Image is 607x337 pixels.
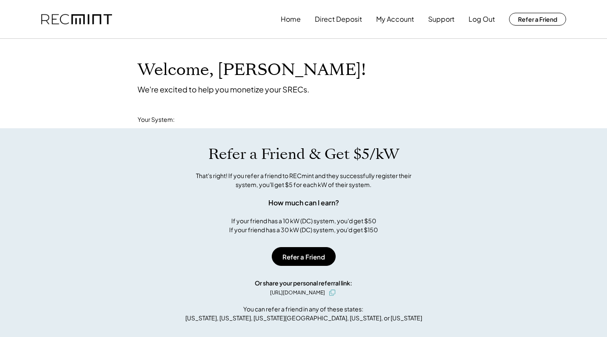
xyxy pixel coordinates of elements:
[138,115,175,124] div: Your System:
[281,11,301,28] button: Home
[428,11,455,28] button: Support
[185,305,422,323] div: You can refer a friend in any of these states: [US_STATE], [US_STATE], [US_STATE][GEOGRAPHIC_DATA...
[272,247,336,266] button: Refer a Friend
[187,171,421,189] div: That's right! If you refer a friend to RECmint and they successfully register their system, you'l...
[270,289,325,297] div: [URL][DOMAIN_NAME]
[138,84,309,94] div: We're excited to help you monetize your SRECs.
[268,198,339,208] div: How much can I earn?
[315,11,362,28] button: Direct Deposit
[208,145,399,163] h1: Refer a Friend & Get $5/kW
[327,288,337,298] button: click to copy
[509,13,566,26] button: Refer a Friend
[229,216,378,234] div: If your friend has a 10 kW (DC) system, you'd get $50 If your friend has a 30 kW (DC) system, you...
[255,279,352,288] div: Or share your personal referral link:
[469,11,495,28] button: Log Out
[376,11,414,28] button: My Account
[41,14,112,25] img: recmint-logotype%403x.png
[138,60,366,80] h1: Welcome, [PERSON_NAME]!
